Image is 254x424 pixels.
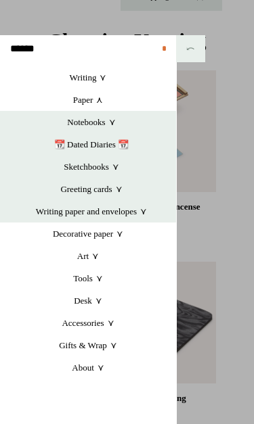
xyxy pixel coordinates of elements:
[7,156,176,178] a: Sketchbooks
[7,200,176,222] a: Writing paper and envelopes
[7,133,176,156] a: 📆 Dated Diaries 📆
[7,178,176,200] a: Greeting cards
[7,111,176,133] a: Notebooks
[176,35,205,62] button: ⤺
